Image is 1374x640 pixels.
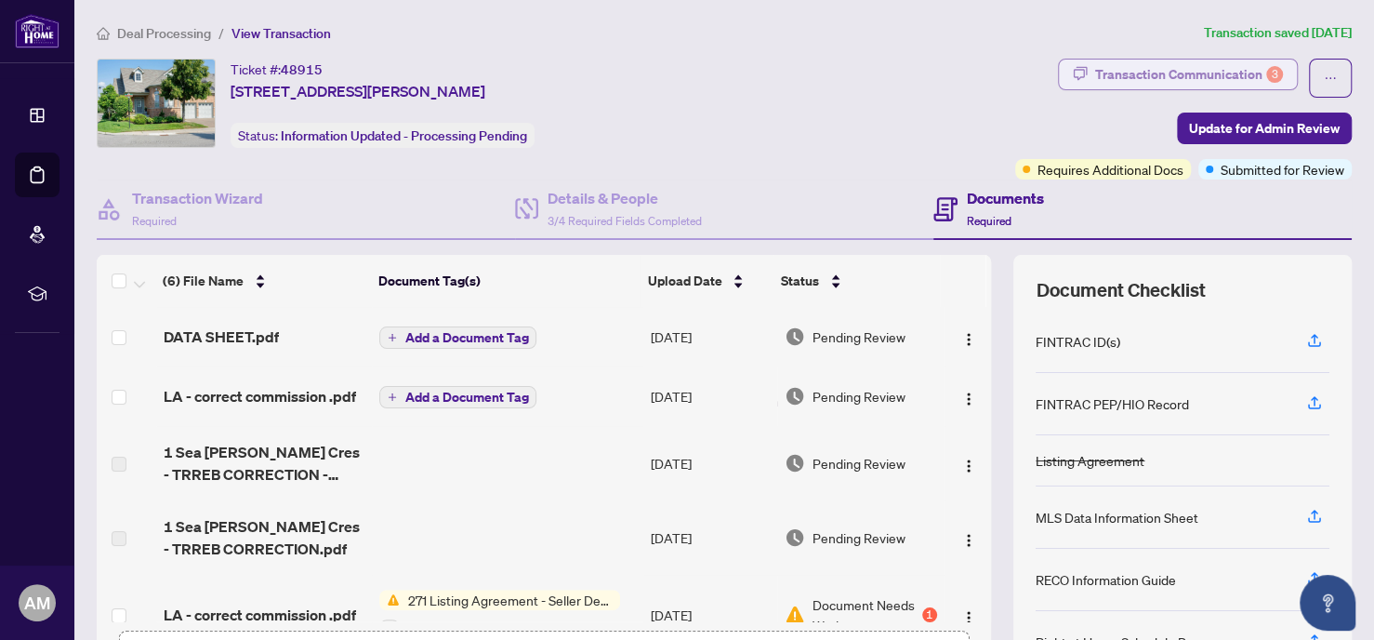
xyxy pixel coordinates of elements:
span: plus [388,333,397,342]
td: [DATE] [643,426,777,500]
span: Document Needs Work [813,594,918,635]
span: LA - correct commission .pdf [164,604,356,626]
img: IMG-W12343397_1.jpg [98,60,215,147]
span: plus [388,393,397,402]
span: Pending Review [813,386,905,407]
span: Deal Processing [117,25,211,42]
img: Document Status [785,453,805,473]
td: [DATE] [643,307,777,367]
div: Status: [231,123,535,148]
h4: Documents [967,187,1044,209]
div: Ticket #: [231,59,323,80]
span: 1 Sea [PERSON_NAME] Cres - TRREB CORRECTION - EMAIL.pdf [164,441,365,486]
span: DATA SHEET.pdf [164,326,279,348]
span: Pending Review [813,453,905,473]
span: Pending Review [813,527,905,548]
button: Open asap [1300,575,1355,631]
span: Required [967,214,1011,228]
span: Add a Document Tag [404,391,528,404]
div: Transaction Communication [1095,60,1283,89]
button: Add a Document Tag [379,326,536,350]
img: Document Status [785,605,805,625]
article: Transaction saved [DATE] [1204,22,1352,44]
img: Document Status [785,386,805,407]
span: Add a Document Tag [404,331,528,344]
button: Status Icon271 Listing Agreement - Seller Designated Representation Agreement Authority to Offer ... [379,590,620,640]
div: 1 [922,607,937,622]
button: Add a Document Tag [379,385,536,409]
span: Requires Additional Docs [1037,159,1183,180]
td: [DATE] [643,500,777,575]
button: Add a Document Tag [379,327,536,349]
button: Logo [954,600,984,630]
span: (6) File Name [163,271,244,291]
span: AM [24,590,50,616]
h4: Transaction Wizard [132,187,263,209]
span: 1 Sea [PERSON_NAME] Cres - TRREB CORRECTION.pdf [164,515,365,560]
span: Status [781,271,819,291]
span: Pending Review [813,327,905,347]
button: Logo [954,523,984,553]
button: Logo [954,381,984,411]
button: Logo [954,448,984,478]
button: Logo [954,322,984,352]
th: Upload Date [640,255,773,307]
th: (6) File Name [155,255,371,307]
button: Add a Document Tag [379,386,536,408]
div: 3 [1266,66,1283,83]
span: Information Updated - Processing Pending [281,127,527,144]
span: 271 Listing Agreement - Seller Designated Representation Agreement Authority to Offer for Sale [400,590,620,610]
span: Submitted for Review [1221,159,1344,180]
span: 3/4 Required Fields Completed [548,214,702,228]
img: Document Status [785,327,805,347]
span: home [97,27,110,40]
span: Update for Admin Review [1189,113,1340,143]
img: Logo [961,533,976,548]
span: View Transaction [231,25,331,42]
img: Status Icon [379,590,400,610]
button: Update for Admin Review [1177,113,1352,144]
th: Status [773,255,940,307]
span: LA - correct commission .pdf [164,385,356,407]
h4: Details & People [548,187,702,209]
span: Required [132,214,177,228]
div: FINTRAC ID(s) [1036,331,1120,352]
div: RECO Information Guide [1036,569,1176,590]
span: Document Checklist [1036,277,1205,303]
span: Upload Date [647,271,721,291]
span: 48915 [281,61,323,78]
img: logo [15,14,59,48]
td: [DATE] [643,367,777,426]
img: Logo [961,332,976,347]
li: / [218,22,224,44]
img: Logo [961,610,976,625]
div: MLS Data Information Sheet [1036,507,1198,527]
button: Transaction Communication3 [1058,59,1298,90]
th: Document Tag(s) [371,255,641,307]
img: Document Status [785,527,805,548]
span: ellipsis [1324,72,1337,85]
img: Logo [961,459,976,473]
div: Listing Agreement [1036,450,1144,471]
div: FINTRAC PEP/HIO Record [1036,393,1189,414]
img: Logo [961,392,976,407]
span: [STREET_ADDRESS][PERSON_NAME] [231,80,485,102]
